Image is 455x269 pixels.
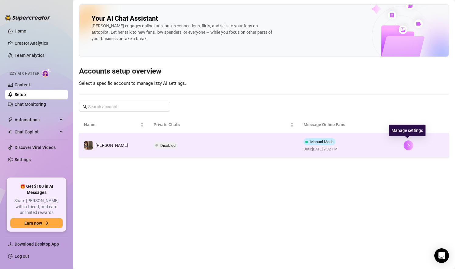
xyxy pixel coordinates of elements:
a: Content [15,82,30,87]
span: Until: [DATE] 9:32 PM [304,147,338,152]
span: Automations [15,115,58,125]
span: Izzy AI Chatter [9,71,39,77]
span: 🎁 Get $100 in AI Messages [10,184,63,195]
div: Open Intercom Messenger [434,248,449,263]
span: arrow-right [44,221,49,225]
a: Discover Viral Videos [15,145,56,150]
span: [PERSON_NAME] [96,143,128,148]
span: right [406,143,411,147]
button: Earn nowarrow-right [10,218,63,228]
th: Private Chats [149,116,299,133]
a: Log out [15,254,29,259]
span: thunderbolt [8,117,13,122]
a: Settings [15,157,31,162]
img: AI Chatter [42,68,51,77]
button: right [404,140,413,150]
h3: Accounts setup overview [79,67,449,76]
span: Manual Mode [310,140,334,144]
span: Name [84,121,139,128]
span: Select a specific account to manage Izzy AI settings. [79,81,186,86]
img: logo-BBDzfeDw.svg [5,15,50,21]
a: Home [15,29,26,33]
span: download [8,242,13,247]
a: Chat Monitoring [15,102,46,107]
a: Team Analytics [15,53,44,58]
img: Luz [84,141,93,150]
span: Chat Copilot [15,127,58,137]
th: Message Online Fans [299,116,399,133]
a: Creator Analytics [15,38,63,48]
a: Setup [15,92,26,97]
img: Chat Copilot [8,130,12,134]
span: Private Chats [154,121,289,128]
div: [PERSON_NAME] engages online fans, builds connections, flirts, and sells to your fans on autopilo... [92,23,274,42]
span: Disabled [160,143,175,148]
th: Name [79,116,149,133]
input: Search account [88,103,162,110]
span: search [83,105,87,109]
span: Download Desktop App [15,242,59,247]
div: Manage settings [389,125,425,136]
span: Earn now [24,221,42,226]
span: Share [PERSON_NAME] with a friend, and earn unlimited rewards [10,198,63,216]
h2: Your AI Chat Assistant [92,14,158,23]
